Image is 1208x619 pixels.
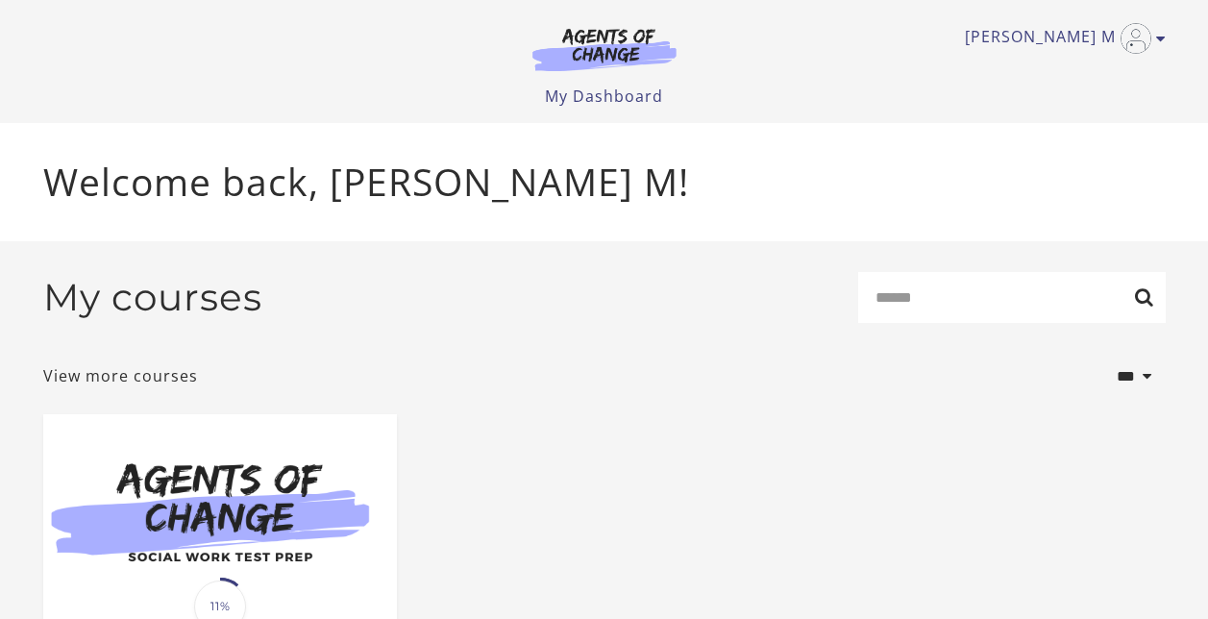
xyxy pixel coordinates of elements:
[545,86,663,107] a: My Dashboard
[43,154,1166,210] p: Welcome back, [PERSON_NAME] M!
[43,275,262,320] h2: My courses
[512,27,697,71] img: Agents of Change Logo
[43,364,198,387] a: View more courses
[965,23,1156,54] a: Toggle menu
